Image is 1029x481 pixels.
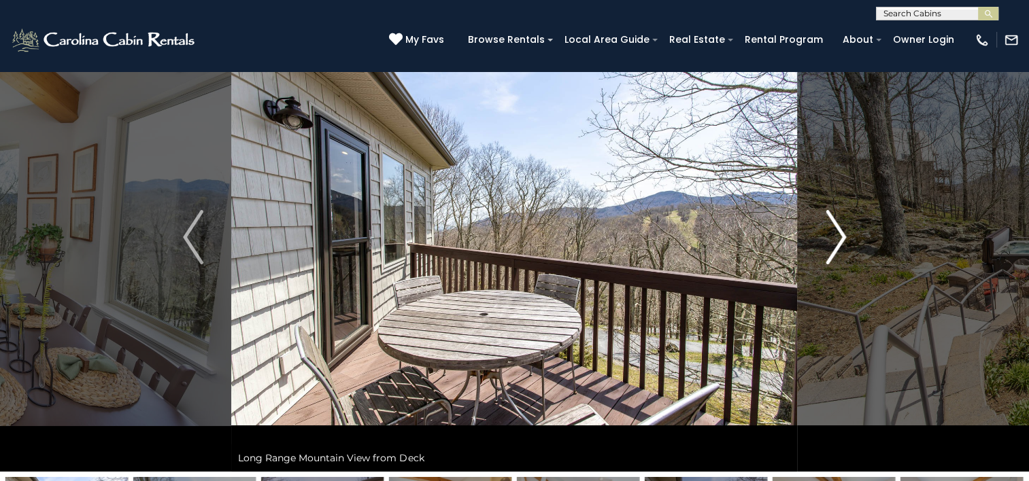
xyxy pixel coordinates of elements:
[389,33,448,48] a: My Favs
[10,26,199,54] img: White-1-2.png
[231,444,797,471] div: Long Range Mountain View from Deck
[975,33,990,48] img: phone-regular-white.png
[183,210,203,264] img: arrow
[886,29,961,50] a: Owner Login
[461,29,552,50] a: Browse Rentals
[826,210,846,264] img: arrow
[798,3,874,471] button: Next
[155,3,231,471] button: Previous
[1004,33,1019,48] img: mail-regular-white.png
[558,29,656,50] a: Local Area Guide
[738,29,830,50] a: Rental Program
[836,29,880,50] a: About
[662,29,732,50] a: Real Estate
[405,33,444,47] span: My Favs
